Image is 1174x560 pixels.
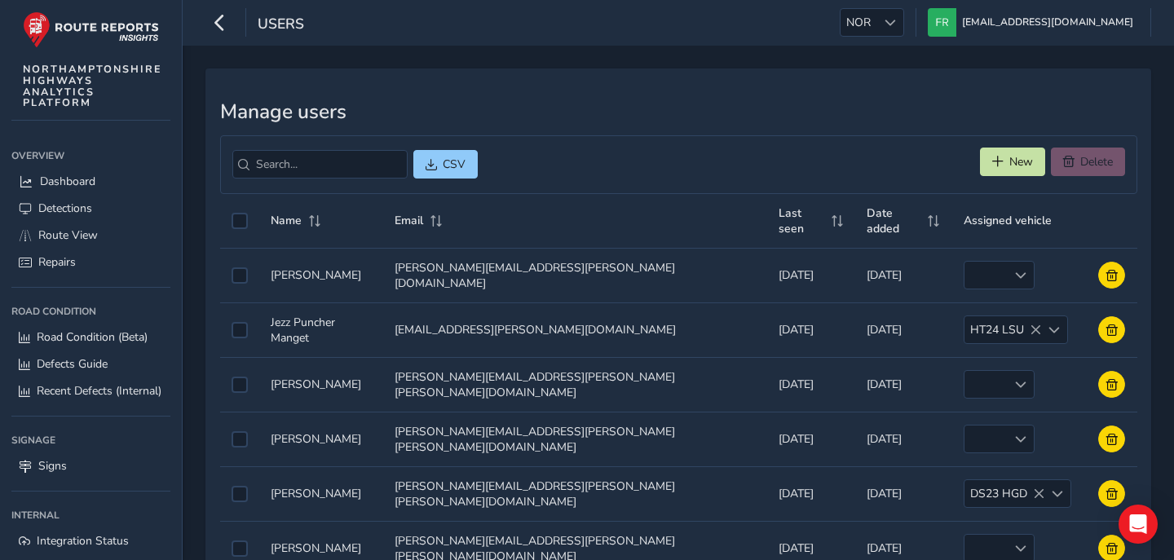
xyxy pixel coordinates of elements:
[232,150,408,179] input: Search...
[841,9,876,36] span: NOR
[11,249,170,276] a: Repairs
[23,64,162,108] span: NORTHAMPTONSHIRE HIGHWAYS ANALYTICS PLATFORM
[11,527,170,554] a: Integration Status
[259,248,384,302] td: [PERSON_NAME]
[259,357,384,412] td: [PERSON_NAME]
[767,466,854,521] td: [DATE]
[11,324,170,351] a: Road Condition (Beta)
[232,431,248,448] div: Select auth0|68a48cf561d39d3465ffc3e2
[11,168,170,195] a: Dashboard
[220,100,1137,124] h3: Manage users
[258,14,304,37] span: Users
[964,480,1044,507] span: DS23 HGD
[980,148,1045,176] button: New
[38,201,92,216] span: Detections
[1009,154,1033,170] span: New
[23,11,159,48] img: rr logo
[383,302,767,357] td: [EMAIL_ADDRESS][PERSON_NAME][DOMAIN_NAME]
[232,540,248,557] div: Select auth0|68cd2a80924df733641576fa
[11,377,170,404] a: Recent Defects (Internal)
[928,8,956,37] img: diamond-layout
[11,452,170,479] a: Signs
[767,302,854,357] td: [DATE]
[964,213,1052,228] span: Assigned vehicle
[259,412,384,466] td: [PERSON_NAME]
[855,466,952,521] td: [DATE]
[232,322,248,338] div: Select auth0|68ca54d33612c63a61fc0b0a
[37,356,108,372] span: Defects Guide
[395,213,423,228] span: Email
[867,205,922,236] span: Date added
[232,377,248,393] div: Select auth0|68d50e3b6630c5779fec637d
[11,503,170,527] div: Internal
[779,205,824,236] span: Last seen
[855,302,952,357] td: [DATE]
[11,143,170,168] div: Overview
[259,466,384,521] td: [PERSON_NAME]
[383,466,767,521] td: [PERSON_NAME][EMAIL_ADDRESS][PERSON_NAME][PERSON_NAME][DOMAIN_NAME]
[855,357,952,412] td: [DATE]
[855,248,952,302] td: [DATE]
[271,213,302,228] span: Name
[383,412,767,466] td: [PERSON_NAME][EMAIL_ADDRESS][PERSON_NAME][PERSON_NAME][DOMAIN_NAME]
[38,458,67,474] span: Signs
[443,157,466,172] span: CSV
[11,222,170,249] a: Route View
[413,150,478,179] button: CSV
[962,8,1133,37] span: [EMAIL_ADDRESS][DOMAIN_NAME]
[383,248,767,302] td: [PERSON_NAME][EMAIL_ADDRESS][PERSON_NAME][DOMAIN_NAME]
[37,533,129,549] span: Integration Status
[1119,505,1158,544] div: Open Intercom Messenger
[232,267,248,284] div: Select auth0|68c908d82077d0cb1f0be17f
[38,254,76,270] span: Repairs
[40,174,95,189] span: Dashboard
[11,299,170,324] div: Road Condition
[11,428,170,452] div: Signage
[767,357,854,412] td: [DATE]
[964,316,1041,343] span: HT24 LSU
[11,351,170,377] a: Defects Guide
[38,227,98,243] span: Route View
[383,357,767,412] td: [PERSON_NAME][EMAIL_ADDRESS][PERSON_NAME][PERSON_NAME][DOMAIN_NAME]
[232,486,248,502] div: Select auth0|68c90543d38a358f9e18bc9d
[37,383,161,399] span: Recent Defects (Internal)
[37,329,148,345] span: Road Condition (Beta)
[928,8,1139,37] button: [EMAIL_ADDRESS][DOMAIN_NAME]
[11,195,170,222] a: Detections
[767,412,854,466] td: [DATE]
[855,412,952,466] td: [DATE]
[259,302,384,357] td: Jezz Puncher Manget
[767,248,854,302] td: [DATE]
